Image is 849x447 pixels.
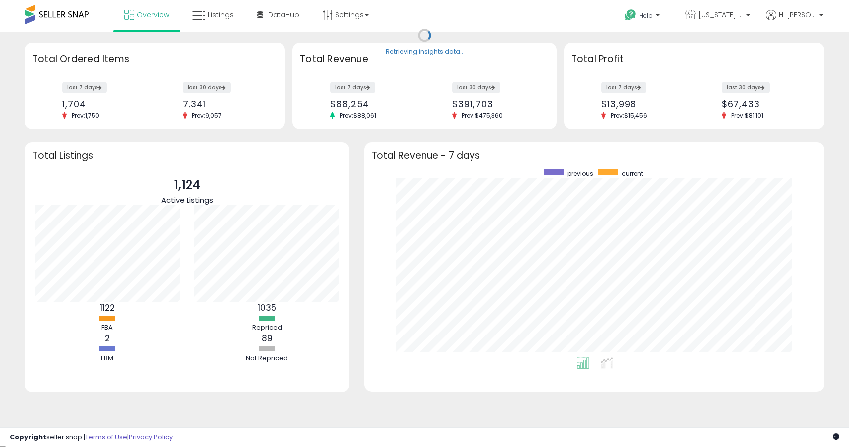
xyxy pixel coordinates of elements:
h3: Total Revenue - 7 days [372,152,817,159]
span: Hi [PERSON_NAME] [779,10,816,20]
a: Hi [PERSON_NAME] [766,10,823,32]
span: Prev: $15,456 [606,112,652,120]
a: Terms of Use [85,432,127,442]
a: Help [617,1,669,32]
label: last 7 days [601,82,646,93]
span: Prev: 9,057 [187,112,227,120]
h3: Total Ordered Items [32,52,278,66]
span: Prev: 1,750 [67,112,104,120]
span: current [622,169,643,178]
div: $13,998 [601,99,686,109]
b: 1122 [100,302,115,314]
strong: Copyright [10,432,46,442]
span: DataHub [268,10,299,20]
p: 1,124 [161,176,213,195]
label: last 30 days [183,82,231,93]
div: FBA [78,323,137,333]
div: Repriced [237,323,297,333]
label: last 7 days [330,82,375,93]
h3: Total Revenue [300,52,549,66]
div: $67,433 [722,99,807,109]
div: $391,703 [452,99,539,109]
span: Listings [208,10,234,20]
div: 1,704 [62,99,147,109]
span: Prev: $88,061 [335,112,381,120]
div: Not Repriced [237,354,297,363]
h3: Total Listings [32,152,342,159]
b: 89 [262,333,273,344]
div: 7,341 [183,99,268,109]
b: 2 [105,333,110,344]
span: Prev: $475,360 [457,112,508,120]
h3: Total Profit [571,52,817,66]
span: Overview [137,10,169,20]
div: FBM [78,354,137,363]
label: last 30 days [452,82,500,93]
span: Help [639,11,653,20]
span: previous [567,169,593,178]
div: $88,254 [330,99,417,109]
div: Retrieving insights data.. [386,48,463,57]
span: [US_STATE] PRIME RETAIL [698,10,743,20]
label: last 30 days [722,82,770,93]
div: seller snap | | [10,433,173,442]
i: Get Help [624,9,637,21]
label: last 7 days [62,82,107,93]
span: Prev: $81,101 [726,112,768,120]
a: Privacy Policy [129,432,173,442]
b: 1035 [258,302,276,314]
span: Active Listings [161,195,213,205]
